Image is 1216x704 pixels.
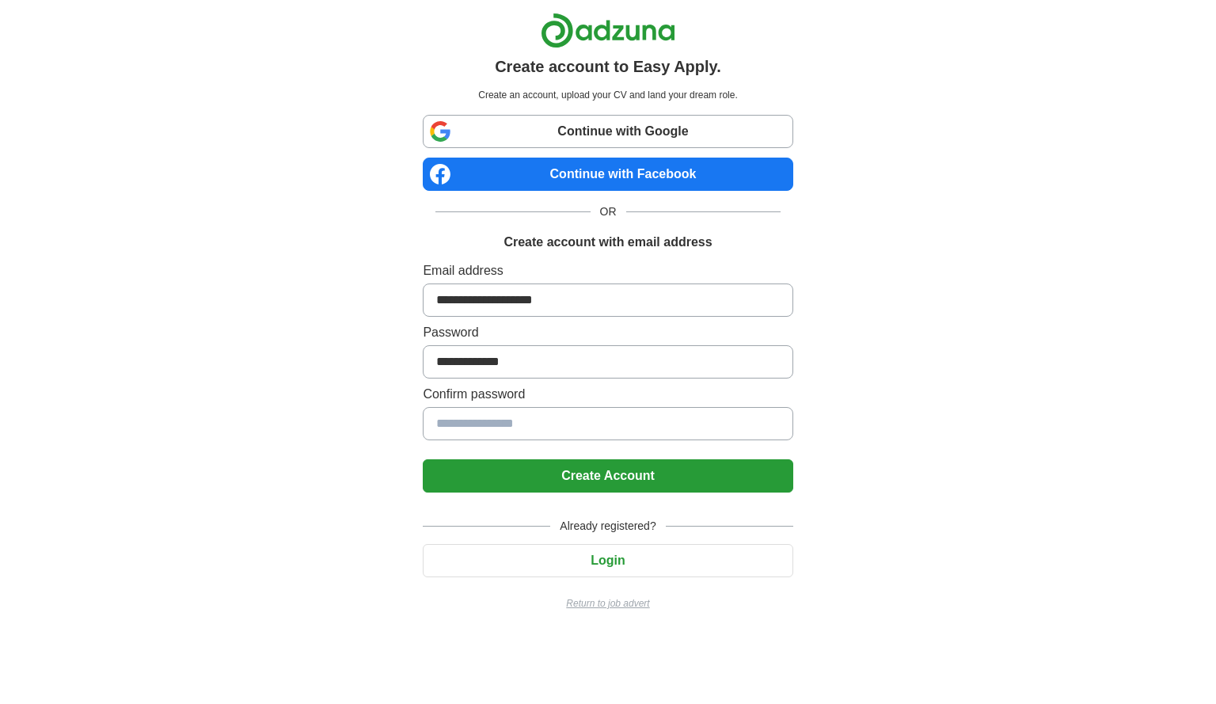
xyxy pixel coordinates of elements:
a: Return to job advert [423,596,792,611]
a: Continue with Google [423,115,792,148]
button: Create Account [423,459,792,493]
label: Confirm password [423,385,792,404]
a: Continue with Facebook [423,158,792,191]
img: Adzuna logo [541,13,675,48]
label: Email address [423,261,792,280]
h1: Create account with email address [503,233,712,252]
label: Password [423,323,792,342]
p: Create an account, upload your CV and land your dream role. [426,88,789,102]
span: OR [591,204,626,220]
button: Login [423,544,792,577]
span: Already registered? [550,518,665,535]
a: Login [423,554,792,567]
h1: Create account to Easy Apply. [495,55,721,78]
